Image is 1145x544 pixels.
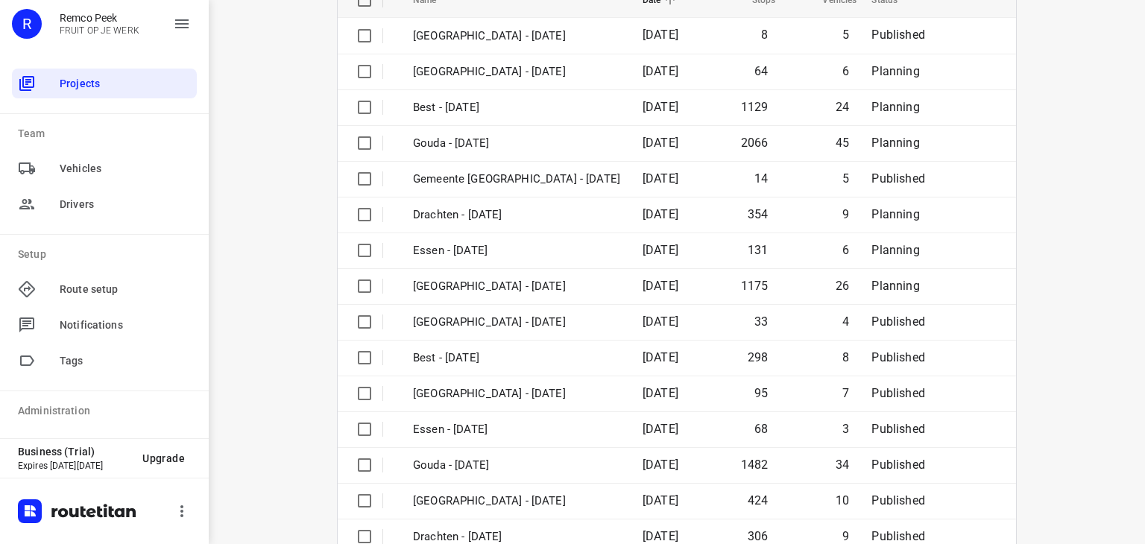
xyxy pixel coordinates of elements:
[12,431,197,461] div: Apps
[748,493,769,507] span: 424
[413,242,620,259] p: Essen - Wednesday
[842,243,849,257] span: 6
[842,422,849,436] span: 3
[60,438,191,454] span: Apps
[643,493,678,507] span: [DATE]
[842,64,849,78] span: 6
[871,529,925,543] span: Published
[413,135,620,152] p: Gouda - Wednesday
[871,279,919,293] span: Planning
[18,126,197,142] p: Team
[643,207,678,221] span: [DATE]
[836,279,849,293] span: 26
[643,386,678,400] span: [DATE]
[748,207,769,221] span: 354
[60,353,191,369] span: Tags
[643,350,678,364] span: [DATE]
[836,136,849,150] span: 45
[748,350,769,364] span: 298
[413,63,620,80] p: Antwerpen - Wednesday
[643,100,678,114] span: [DATE]
[836,100,849,114] span: 24
[12,154,197,183] div: Vehicles
[60,197,191,212] span: Drivers
[871,422,925,436] span: Published
[142,452,185,464] span: Upgrade
[643,422,678,436] span: [DATE]
[754,64,768,78] span: 64
[871,314,925,329] span: Published
[842,171,849,186] span: 5
[741,136,769,150] span: 2066
[761,28,768,42] span: 8
[754,386,768,400] span: 95
[413,206,620,224] p: Drachten - Wednesday
[842,207,849,221] span: 9
[643,314,678,329] span: [DATE]
[413,171,620,188] p: Gemeente Rotterdam - Wednesday
[643,171,678,186] span: [DATE]
[18,461,130,471] p: Expires [DATE][DATE]
[871,100,919,114] span: Planning
[18,446,130,458] p: Business (Trial)
[871,243,919,257] span: Planning
[754,314,768,329] span: 33
[754,171,768,186] span: 14
[413,350,620,367] p: Best - Tuesday
[643,243,678,257] span: [DATE]
[871,64,919,78] span: Planning
[12,310,197,340] div: Notifications
[12,9,42,39] div: R
[413,493,620,510] p: Zwolle - Tuesday
[60,25,139,36] p: FRUIT OP JE WERK
[754,422,768,436] span: 68
[18,247,197,262] p: Setup
[836,458,849,472] span: 34
[643,279,678,293] span: [DATE]
[643,136,678,150] span: [DATE]
[836,493,849,507] span: 10
[12,274,197,304] div: Route setup
[60,282,191,297] span: Route setup
[12,346,197,376] div: Tags
[643,458,678,472] span: [DATE]
[413,314,620,331] p: Antwerpen - Tuesday
[643,28,678,42] span: [DATE]
[842,314,849,329] span: 4
[130,445,197,472] button: Upgrade
[60,161,191,177] span: Vehicles
[643,64,678,78] span: [DATE]
[60,76,191,92] span: Projects
[871,28,925,42] span: Published
[413,457,620,474] p: Gouda - Tuesday
[741,458,769,472] span: 1482
[741,100,769,114] span: 1129
[748,243,769,257] span: 131
[871,136,919,150] span: Planning
[413,278,620,295] p: Zwolle - Wednesday
[643,529,678,543] span: [DATE]
[842,28,849,42] span: 5
[871,207,919,221] span: Planning
[871,171,925,186] span: Published
[842,386,849,400] span: 7
[871,493,925,507] span: Published
[871,458,925,472] span: Published
[12,69,197,98] div: Projects
[842,350,849,364] span: 8
[741,279,769,293] span: 1175
[871,350,925,364] span: Published
[60,12,139,24] p: Remco Peek
[413,99,620,116] p: Best - Wednesday
[748,529,769,543] span: 306
[842,529,849,543] span: 9
[18,403,197,419] p: Administration
[12,189,197,219] div: Drivers
[413,385,620,402] p: Gemeente Rotterdam - Tuesday
[413,421,620,438] p: Essen - Tuesday
[60,317,191,333] span: Notifications
[871,386,925,400] span: Published
[413,28,620,45] p: Gemeente Rotterdam - Thursday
